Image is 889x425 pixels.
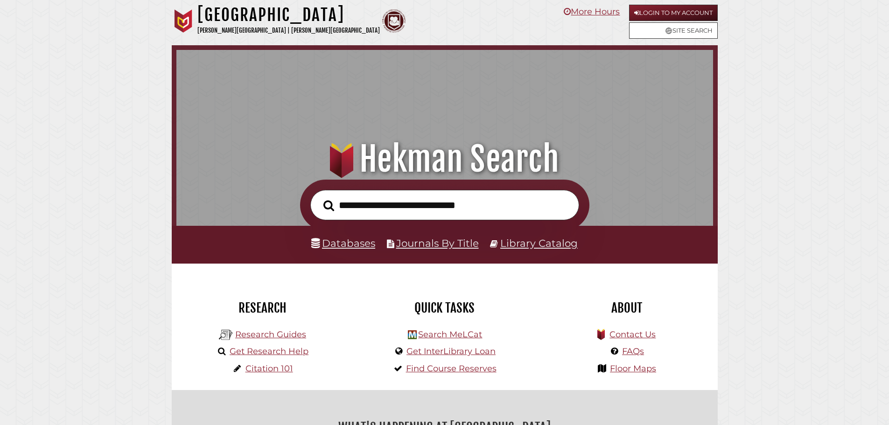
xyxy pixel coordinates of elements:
[543,300,711,316] h2: About
[197,5,380,25] h1: [GEOGRAPHIC_DATA]
[622,346,644,356] a: FAQs
[245,363,293,374] a: Citation 101
[235,329,306,340] a: Research Guides
[311,237,375,249] a: Databases
[500,237,578,249] a: Library Catalog
[382,9,406,33] img: Calvin Theological Seminary
[629,22,718,39] a: Site Search
[406,363,497,374] a: Find Course Reserves
[629,5,718,21] a: Login to My Account
[396,237,479,249] a: Journals By Title
[172,9,195,33] img: Calvin University
[609,329,656,340] a: Contact Us
[610,363,656,374] a: Floor Maps
[179,300,347,316] h2: Research
[189,139,700,180] h1: Hekman Search
[323,200,334,211] i: Search
[361,300,529,316] h2: Quick Tasks
[406,346,496,356] a: Get InterLibrary Loan
[319,197,339,214] button: Search
[219,328,233,342] img: Hekman Library Logo
[564,7,620,17] a: More Hours
[418,329,482,340] a: Search MeLCat
[408,330,417,339] img: Hekman Library Logo
[197,25,380,36] p: [PERSON_NAME][GEOGRAPHIC_DATA] | [PERSON_NAME][GEOGRAPHIC_DATA]
[230,346,308,356] a: Get Research Help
